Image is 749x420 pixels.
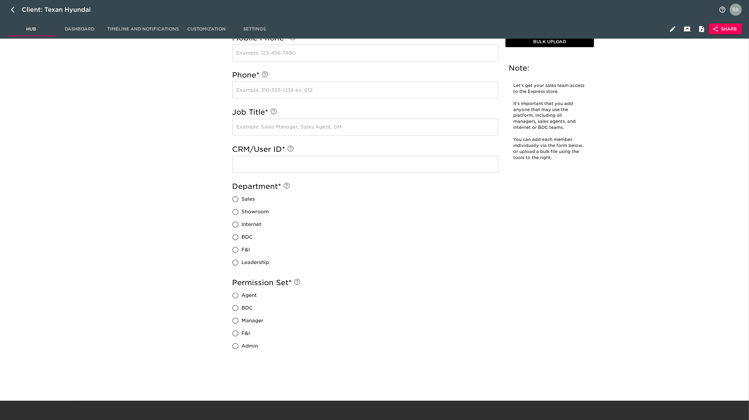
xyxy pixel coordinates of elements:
[232,81,498,98] input: Example: 310-555-1234 ex. 012
[232,278,498,288] h5: Permission Set
[242,292,257,299] span: Agent
[242,317,264,324] span: Manager
[232,182,498,191] h5: Department
[242,246,250,253] span: F&I
[242,330,250,337] span: F&I
[242,221,262,228] span: Internet
[232,107,498,117] h5: Job Title
[715,2,730,17] button: notifications
[242,259,269,266] span: Leadership
[680,22,694,36] button: Client View
[714,25,737,33] span: Share
[514,83,586,95] p: Let's get your sales team access to the Express store.
[730,4,742,16] img: Profile
[242,342,258,350] span: Admin
[666,22,680,36] button: Edit Hub
[234,25,275,33] span: Settings
[514,137,586,161] p: You can add each member individually via the form below, or upload a bulk file using the tools to...
[242,304,253,312] span: BDC
[508,38,592,46] span: Bulk Upload
[509,63,590,73] h5: Note:
[232,70,498,80] h5: Phone
[59,25,100,33] span: Dashboard
[186,25,227,33] span: Customization
[514,101,586,131] p: It's important that you add anyone that may use the platform, including all managers, sales agent...
[242,208,269,215] span: Showroom
[709,24,742,35] button: Share
[232,44,498,61] input: Example: 123-456-7890
[232,145,498,154] h5: CRM/User ID
[107,25,179,33] span: Timeline and Notifications
[22,5,99,14] div: Client: Texan Hyundai
[505,36,594,47] button: Bulk Upload
[242,196,255,203] span: Sales
[242,234,253,241] span: BDC
[232,119,498,135] input: Example: Sales Manager, Sales Agent, GM
[11,25,52,33] span: Hub
[694,22,709,36] button: Internal Notes and Comments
